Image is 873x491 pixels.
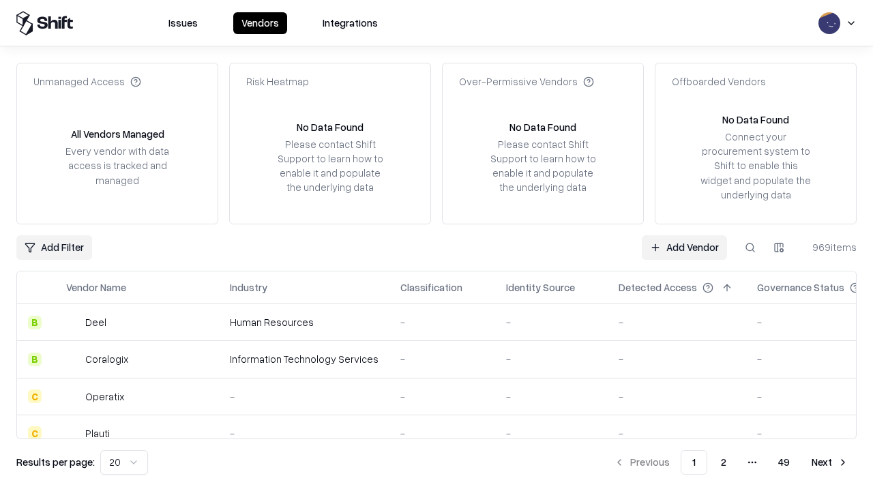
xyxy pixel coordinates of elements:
[66,389,80,403] img: Operatix
[681,450,707,475] button: 1
[85,352,128,366] div: Coralogix
[619,280,697,295] div: Detected Access
[314,12,386,34] button: Integrations
[16,455,95,469] p: Results per page:
[233,12,287,34] button: Vendors
[33,74,141,89] div: Unmanaged Access
[486,137,600,195] div: Please contact Shift Support to learn how to enable it and populate the underlying data
[606,450,857,475] nav: pagination
[28,426,42,440] div: C
[66,353,80,366] img: Coralogix
[619,352,735,366] div: -
[506,315,597,329] div: -
[803,450,857,475] button: Next
[230,426,379,441] div: -
[722,113,789,127] div: No Data Found
[642,235,727,260] a: Add Vendor
[230,389,379,404] div: -
[506,280,575,295] div: Identity Source
[66,316,80,329] img: Deel
[61,144,174,187] div: Every vendor with data access is tracked and managed
[28,389,42,403] div: C
[509,120,576,134] div: No Data Found
[297,120,364,134] div: No Data Found
[28,353,42,366] div: B
[160,12,206,34] button: Issues
[400,426,484,441] div: -
[400,352,484,366] div: -
[459,74,594,89] div: Over-Permissive Vendors
[506,426,597,441] div: -
[85,426,110,441] div: Plauti
[246,74,309,89] div: Risk Heatmap
[71,127,164,141] div: All Vendors Managed
[619,426,735,441] div: -
[230,280,267,295] div: Industry
[619,389,735,404] div: -
[767,450,801,475] button: 49
[619,315,735,329] div: -
[28,316,42,329] div: B
[757,280,844,295] div: Governance Status
[400,389,484,404] div: -
[802,240,857,254] div: 969 items
[85,315,106,329] div: Deel
[506,389,597,404] div: -
[400,280,462,295] div: Classification
[506,352,597,366] div: -
[66,280,126,295] div: Vendor Name
[400,315,484,329] div: -
[273,137,387,195] div: Please contact Shift Support to learn how to enable it and populate the underlying data
[699,130,812,202] div: Connect your procurement system to Shift to enable this widget and populate the underlying data
[230,352,379,366] div: Information Technology Services
[16,235,92,260] button: Add Filter
[710,450,737,475] button: 2
[230,315,379,329] div: Human Resources
[66,426,80,440] img: Plauti
[85,389,124,404] div: Operatix
[672,74,766,89] div: Offboarded Vendors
